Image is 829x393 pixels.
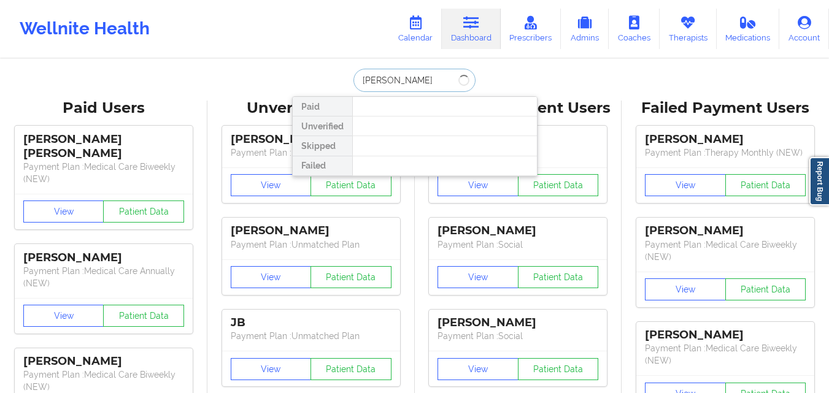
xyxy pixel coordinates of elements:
[231,224,391,238] div: [PERSON_NAME]
[518,174,599,196] button: Patient Data
[23,305,104,327] button: View
[23,354,184,368] div: [PERSON_NAME]
[438,316,598,330] div: [PERSON_NAME]
[438,358,519,380] button: View
[645,238,806,263] p: Payment Plan : Medical Care Biweekly (NEW)
[779,9,829,49] a: Account
[103,200,184,223] button: Patient Data
[725,174,806,196] button: Patient Data
[231,266,312,288] button: View
[645,342,806,367] p: Payment Plan : Medical Care Biweekly (NEW)
[660,9,717,49] a: Therapists
[231,132,391,147] div: [PERSON_NAME]
[561,9,609,49] a: Admins
[442,9,501,49] a: Dashboard
[645,328,806,342] div: [PERSON_NAME]
[293,116,352,136] div: Unverified
[438,238,598,251] p: Payment Plan : Social
[23,161,184,185] p: Payment Plan : Medical Care Biweekly (NEW)
[231,238,391,251] p: Payment Plan : Unmatched Plan
[609,9,660,49] a: Coaches
[501,9,561,49] a: Prescribers
[630,99,820,118] div: Failed Payment Users
[518,266,599,288] button: Patient Data
[103,305,184,327] button: Patient Data
[9,99,199,118] div: Paid Users
[293,156,352,176] div: Failed
[231,330,391,342] p: Payment Plan : Unmatched Plan
[809,157,829,205] a: Report Bug
[23,200,104,223] button: View
[231,147,391,159] p: Payment Plan : Unmatched Plan
[23,368,184,393] p: Payment Plan : Medical Care Biweekly (NEW)
[310,174,391,196] button: Patient Data
[725,278,806,300] button: Patient Data
[645,132,806,147] div: [PERSON_NAME]
[645,278,726,300] button: View
[645,147,806,159] p: Payment Plan : Therapy Monthly (NEW)
[310,266,391,288] button: Patient Data
[438,330,598,342] p: Payment Plan : Social
[293,136,352,156] div: Skipped
[216,99,406,118] div: Unverified Users
[231,174,312,196] button: View
[23,132,184,161] div: [PERSON_NAME] [PERSON_NAME]
[438,266,519,288] button: View
[645,174,726,196] button: View
[518,358,599,380] button: Patient Data
[231,358,312,380] button: View
[293,97,352,116] div: Paid
[23,265,184,289] p: Payment Plan : Medical Care Annually (NEW)
[438,174,519,196] button: View
[717,9,780,49] a: Medications
[310,358,391,380] button: Patient Data
[438,224,598,238] div: [PERSON_NAME]
[389,9,442,49] a: Calendar
[231,316,391,330] div: JB
[645,224,806,238] div: [PERSON_NAME]
[23,251,184,265] div: [PERSON_NAME]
